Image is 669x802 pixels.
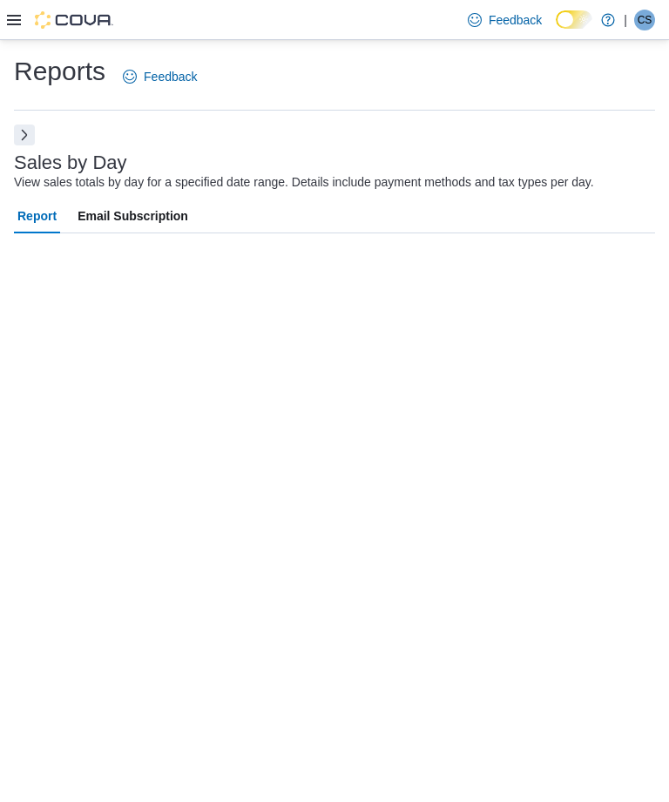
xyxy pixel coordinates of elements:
a: Feedback [116,59,204,94]
span: Report [17,199,57,233]
span: Dark Mode [556,29,557,30]
span: Email Subscription [78,199,188,233]
h1: Reports [14,54,105,89]
img: Cova [35,11,113,29]
div: View sales totals by day for a specified date range. Details include payment methods and tax type... [14,173,594,192]
span: CS [638,10,652,30]
h3: Sales by Day [14,152,127,173]
input: Dark Mode [556,10,592,29]
span: Feedback [144,68,197,85]
p: | [624,10,627,30]
button: Next [14,125,35,145]
a: Feedback [461,3,549,37]
div: Cody Savard [634,10,655,30]
span: Feedback [489,11,542,29]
